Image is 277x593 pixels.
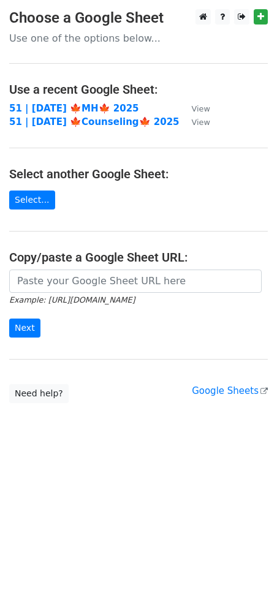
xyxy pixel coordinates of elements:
[9,295,135,304] small: Example: [URL][DOMAIN_NAME]
[192,104,210,113] small: View
[9,32,268,45] p: Use one of the options below...
[9,103,139,114] a: 51 | [DATE] 🍁MH🍁 2025
[9,116,180,127] a: 51 | [DATE] 🍁Counseling🍁 2025
[9,82,268,97] h4: Use a recent Google Sheet:
[9,319,40,338] input: Next
[192,118,210,127] small: View
[9,167,268,181] h4: Select another Google Sheet:
[180,103,210,114] a: View
[9,9,268,27] h3: Choose a Google Sheet
[9,270,262,293] input: Paste your Google Sheet URL here
[9,250,268,265] h4: Copy/paste a Google Sheet URL:
[180,116,210,127] a: View
[9,191,55,210] a: Select...
[9,384,69,403] a: Need help?
[192,385,268,396] a: Google Sheets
